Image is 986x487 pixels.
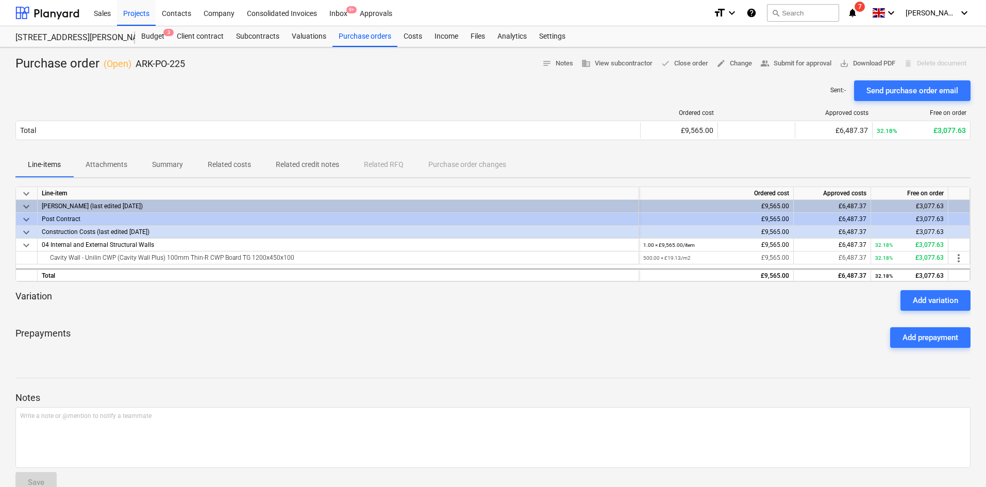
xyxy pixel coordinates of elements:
div: Ordered cost [645,109,714,116]
div: Send purchase order email [866,84,958,97]
span: keyboard_arrow_down [20,239,32,251]
div: Galley Lane (last edited 27 Nov 2024) [42,200,634,212]
span: Download PDF [840,58,895,70]
button: Send purchase order email [854,80,971,101]
button: Add prepayment [890,327,971,348]
div: Add variation [913,294,958,307]
i: keyboard_arrow_down [726,7,738,19]
span: people_alt [760,59,770,68]
p: Summary [152,159,183,170]
span: more_vert [952,252,965,264]
div: Chat Widget [934,438,986,487]
p: Line-items [28,159,61,170]
span: keyboard_arrow_down [20,213,32,226]
a: Analytics [491,26,533,47]
i: notifications [847,7,858,19]
div: Post Contract [42,213,634,225]
span: keyboard_arrow_down [20,226,32,239]
span: save_alt [840,59,849,68]
span: 7 [855,2,865,12]
a: Client contract [171,26,230,47]
i: format_size [713,7,726,19]
button: Download PDF [835,56,899,72]
span: 3 [163,29,174,36]
div: £9,565.00 [645,126,713,135]
p: Related costs [208,159,251,170]
p: Prepayments [15,327,71,348]
div: Free on order [877,109,966,116]
span: Submit for approval [760,58,831,70]
span: 9+ [346,6,357,13]
div: £9,565.00 [643,200,789,213]
a: Income [428,26,464,47]
div: £9,565.00 [643,239,789,251]
div: £9,565.00 [643,213,789,226]
div: Add prepayment [903,331,958,344]
i: keyboard_arrow_down [885,7,897,19]
div: Budget [135,26,171,47]
a: Purchase orders [332,26,397,47]
span: Notes [542,58,573,70]
button: Change [712,56,756,72]
div: Total [20,126,36,135]
small: 32.18% [877,127,897,135]
p: ( Open ) [104,58,131,70]
a: Valuations [286,26,332,47]
div: Free on order [871,187,948,200]
small: 32.18% [875,242,893,248]
a: Budget3 [135,26,171,47]
span: Close order [661,58,708,70]
button: Submit for approval [756,56,835,72]
div: £9,565.00 [643,270,789,282]
i: Knowledge base [746,7,757,19]
div: £9,565.00 [643,226,789,239]
div: [STREET_ADDRESS][PERSON_NAME] [15,32,123,43]
span: 04 Internal and External Structural Walls [42,241,154,248]
button: View subcontractor [577,56,657,72]
small: 500.00 × £19.13 / m2 [643,255,691,261]
div: Purchase order [15,56,185,72]
div: £3,077.63 [875,239,944,251]
p: Attachments [86,159,127,170]
div: Cavity Wall - Unilin CWP (Cavity Wall Plus) 100mm Thin-R CWP Board TG 1200x450x100 [42,251,634,264]
span: View subcontractor [581,58,653,70]
div: £3,077.63 [875,270,944,282]
div: £3,077.63 [875,200,944,213]
div: £3,077.63 [875,226,944,239]
div: £9,565.00 [643,251,789,264]
button: Add variation [900,290,971,311]
div: £6,487.37 [798,226,866,239]
div: £3,077.63 [877,126,966,135]
span: [PERSON_NAME] [906,9,957,17]
div: Approved costs [799,109,868,116]
div: Approved costs [794,187,871,200]
p: Variation [15,290,52,311]
small: 32.18% [875,255,893,261]
div: £6,487.37 [798,270,866,282]
div: £6,487.37 [798,251,866,264]
a: Costs [397,26,428,47]
div: £6,487.37 [798,200,866,213]
div: £6,487.37 [798,239,866,251]
i: keyboard_arrow_down [958,7,971,19]
div: £3,077.63 [875,251,944,264]
button: Close order [657,56,712,72]
button: Notes [538,56,577,72]
div: Line-item [38,187,639,200]
span: keyboard_arrow_down [20,200,32,213]
small: 32.18% [875,273,893,279]
p: ARK-PO-225 [136,58,185,70]
a: Settings [533,26,572,47]
span: search [772,9,780,17]
a: Files [464,26,491,47]
span: edit [716,59,726,68]
div: Subcontracts [230,26,286,47]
